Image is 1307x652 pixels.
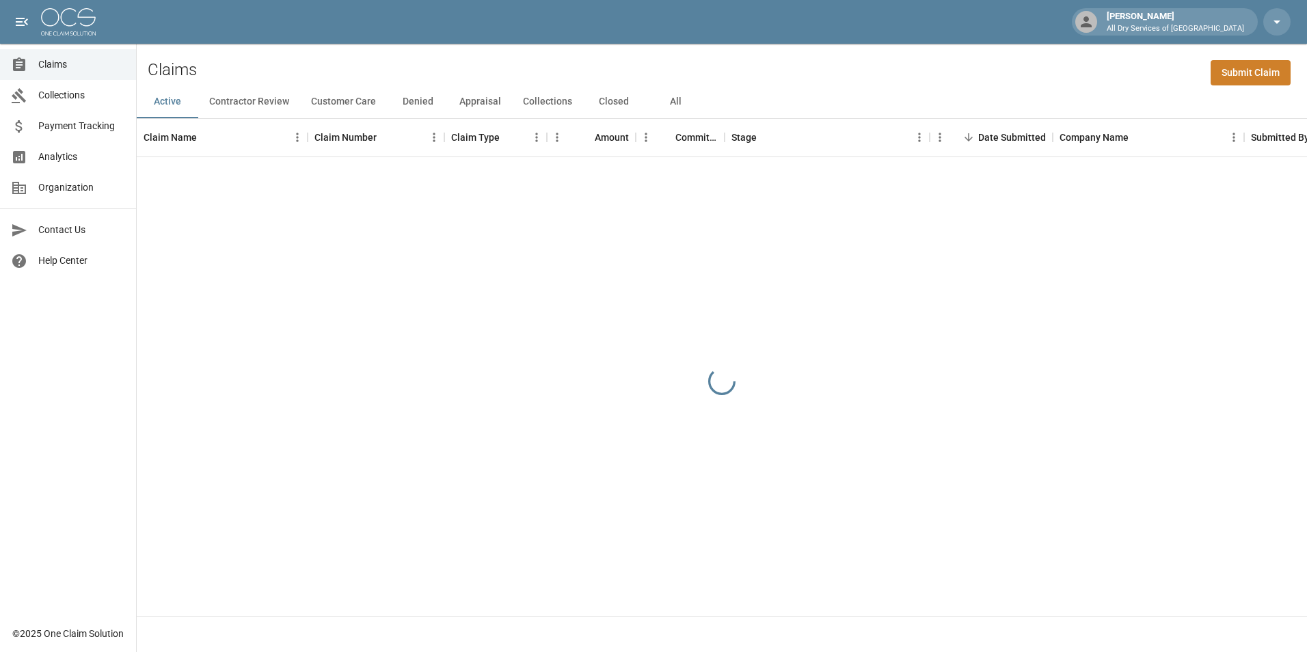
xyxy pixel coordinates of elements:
[1107,23,1244,35] p: All Dry Services of [GEOGRAPHIC_DATA]
[576,128,595,147] button: Sort
[12,627,124,640] div: © 2025 One Claim Solution
[387,85,448,118] button: Denied
[287,127,308,148] button: Menu
[144,118,197,157] div: Claim Name
[38,150,125,164] span: Analytics
[725,118,930,157] div: Stage
[512,85,583,118] button: Collections
[909,127,930,148] button: Menu
[930,127,950,148] button: Menu
[8,8,36,36] button: open drawer
[583,85,645,118] button: Closed
[314,118,377,157] div: Claim Number
[1129,128,1148,147] button: Sort
[645,85,706,118] button: All
[444,118,547,157] div: Claim Type
[137,85,1307,118] div: dynamic tabs
[731,118,757,157] div: Stage
[137,85,198,118] button: Active
[1060,118,1129,157] div: Company Name
[38,57,125,72] span: Claims
[675,118,718,157] div: Committed Amount
[424,127,444,148] button: Menu
[930,118,1053,157] div: Date Submitted
[959,128,978,147] button: Sort
[1211,60,1291,85] a: Submit Claim
[197,128,216,147] button: Sort
[377,128,396,147] button: Sort
[137,118,308,157] div: Claim Name
[1101,10,1250,34] div: [PERSON_NAME]
[38,88,125,103] span: Collections
[978,118,1046,157] div: Date Submitted
[1224,127,1244,148] button: Menu
[198,85,300,118] button: Contractor Review
[636,118,725,157] div: Committed Amount
[636,127,656,148] button: Menu
[308,118,444,157] div: Claim Number
[757,128,776,147] button: Sort
[656,128,675,147] button: Sort
[547,127,567,148] button: Menu
[38,119,125,133] span: Payment Tracking
[1053,118,1244,157] div: Company Name
[41,8,96,36] img: ocs-logo-white-transparent.png
[300,85,387,118] button: Customer Care
[595,118,629,157] div: Amount
[38,223,125,237] span: Contact Us
[526,127,547,148] button: Menu
[38,254,125,268] span: Help Center
[38,180,125,195] span: Organization
[148,60,197,80] h2: Claims
[448,85,512,118] button: Appraisal
[451,118,500,157] div: Claim Type
[547,118,636,157] div: Amount
[500,128,519,147] button: Sort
